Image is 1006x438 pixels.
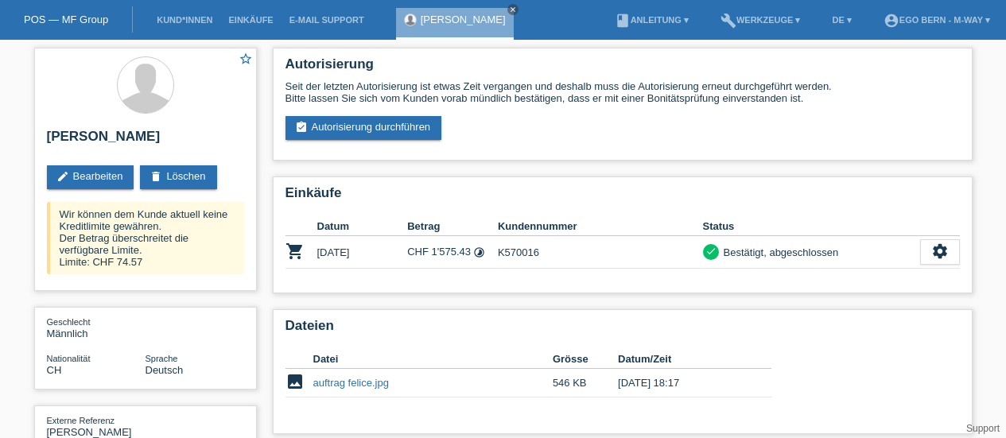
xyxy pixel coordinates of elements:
span: Deutsch [146,364,184,376]
div: Wir können dem Kunde aktuell keine Kreditlimite gewähren. Der Betrag überschreitet die verfügbare... [47,202,244,274]
span: Externe Referenz [47,416,115,425]
a: auftrag felice.jpg [313,377,389,389]
td: [DATE] 18:17 [618,369,748,397]
span: Schweiz [47,364,62,376]
a: editBearbeiten [47,165,134,189]
th: Datum/Zeit [618,350,748,369]
th: Datei [313,350,553,369]
th: Kundennummer [498,217,703,236]
i: book [615,13,631,29]
th: Grösse [553,350,618,369]
h2: Autorisierung [285,56,960,80]
a: POS — MF Group [24,14,108,25]
a: deleteLöschen [140,165,216,189]
i: settings [931,242,949,260]
a: close [507,4,519,15]
a: Kund*innen [149,15,220,25]
i: build [721,13,736,29]
div: Bestätigt, abgeschlossen [719,244,839,261]
a: bookAnleitung ▾ [607,15,697,25]
td: 546 KB [553,369,618,397]
a: Einkäufe [220,15,281,25]
div: [PERSON_NAME] [47,414,146,438]
a: assignment_turned_inAutorisierung durchführen [285,116,442,140]
td: CHF 1'575.43 [407,236,498,269]
a: star_border [239,52,253,68]
i: Fixe Raten (24 Raten) [473,246,485,258]
th: Datum [317,217,408,236]
i: delete [150,170,162,183]
h2: Einkäufe [285,185,960,209]
span: Nationalität [47,354,91,363]
i: star_border [239,52,253,66]
i: assignment_turned_in [295,121,308,134]
span: Geschlecht [47,317,91,327]
i: close [509,6,517,14]
a: account_circleEGO Bern - m-way ▾ [876,15,998,25]
i: check [705,246,717,257]
td: [DATE] [317,236,408,269]
a: DE ▾ [824,15,859,25]
th: Status [703,217,920,236]
a: E-Mail Support [282,15,372,25]
h2: [PERSON_NAME] [47,129,244,153]
a: [PERSON_NAME] [421,14,506,25]
div: Seit der letzten Autorisierung ist etwas Zeit vergangen und deshalb muss die Autorisierung erneut... [285,80,960,104]
th: Betrag [407,217,498,236]
span: Sprache [146,354,178,363]
h2: Dateien [285,318,960,342]
i: edit [56,170,69,183]
div: Männlich [47,316,146,339]
i: account_circle [884,13,899,29]
a: buildWerkzeuge ▾ [713,15,809,25]
a: Support [966,423,1000,434]
i: image [285,372,305,391]
i: POSP00027386 [285,242,305,261]
td: K570016 [498,236,703,269]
